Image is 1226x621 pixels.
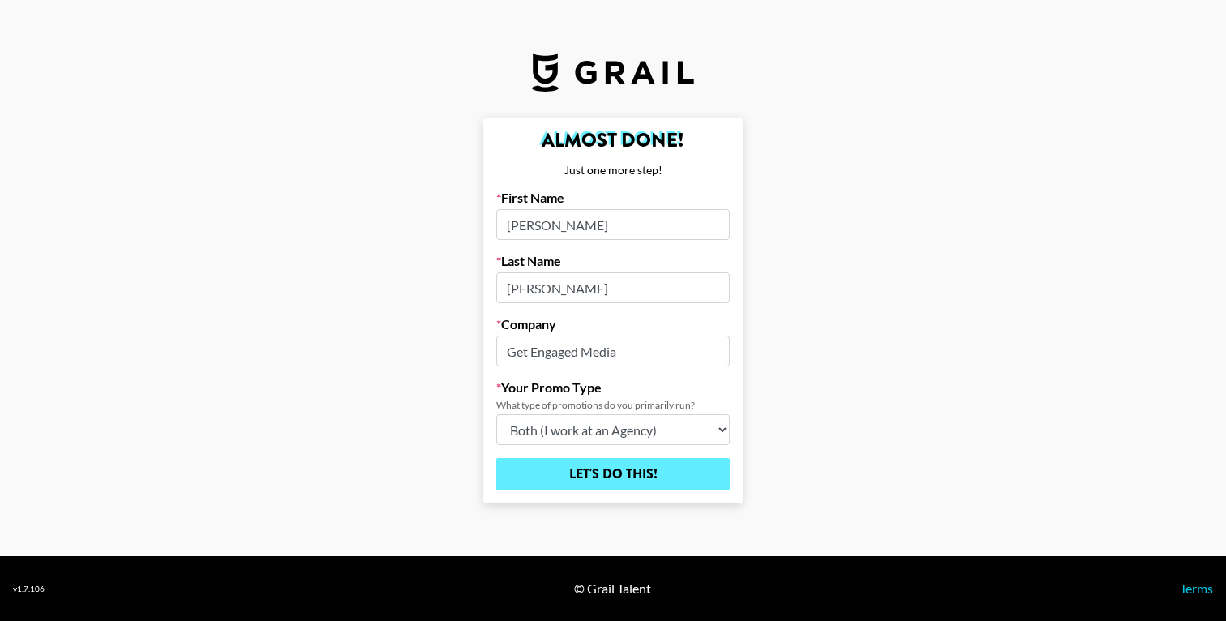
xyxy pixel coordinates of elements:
a: Terms [1180,580,1213,596]
label: Last Name [496,253,730,269]
input: Last Name [496,272,730,303]
div: Just one more step! [496,163,730,178]
div: v 1.7.106 [13,584,45,594]
div: © Grail Talent [574,580,651,597]
div: What type of promotions do you primarily run? [496,399,730,411]
label: Company [496,316,730,332]
h2: Almost Done! [496,131,730,150]
img: Grail Talent Logo [532,53,694,92]
label: Your Promo Type [496,379,730,396]
input: First Name [496,209,730,240]
input: Company [496,336,730,366]
label: First Name [496,190,730,206]
input: Let's Do This! [496,458,730,490]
